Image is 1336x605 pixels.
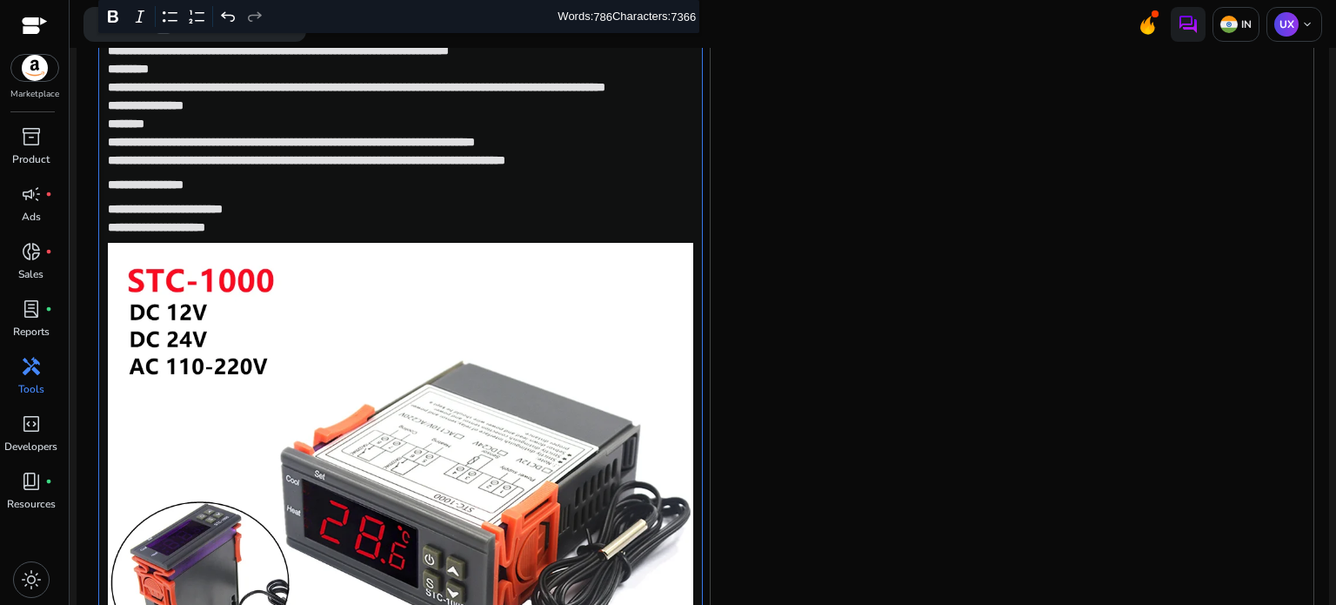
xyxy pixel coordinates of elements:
span: fiber_manual_record [45,306,52,313]
span: book_4 [21,471,42,492]
span: lab_profile [21,299,42,319]
p: Reports [13,324,50,339]
p: Ads [22,209,41,225]
p: UX [1274,12,1299,37]
p: Developers [4,439,57,454]
span: search [97,14,118,35]
span: inventory_2 [21,126,42,147]
p: Sales [18,266,43,282]
p: Tools [18,381,44,397]
span: code_blocks [21,413,42,434]
span: keyboard_arrow_down [1300,17,1314,31]
div: Words: Characters: [558,6,696,28]
span: campaign [21,184,42,205]
p: Marketplace [10,88,59,101]
span: fiber_manual_record [45,191,52,198]
span: light_mode [21,569,42,590]
span: fiber_manual_record [45,478,52,485]
span: handyman [21,356,42,377]
img: in.svg [1220,16,1238,33]
span: donut_small [21,241,42,262]
span: fiber_manual_record [45,248,52,255]
label: 7366 [671,10,696,23]
p: Product [12,151,50,167]
label: 786 [593,10,612,23]
p: Resources [7,496,56,512]
img: amazon.svg [11,55,58,81]
p: IN [1238,17,1252,31]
